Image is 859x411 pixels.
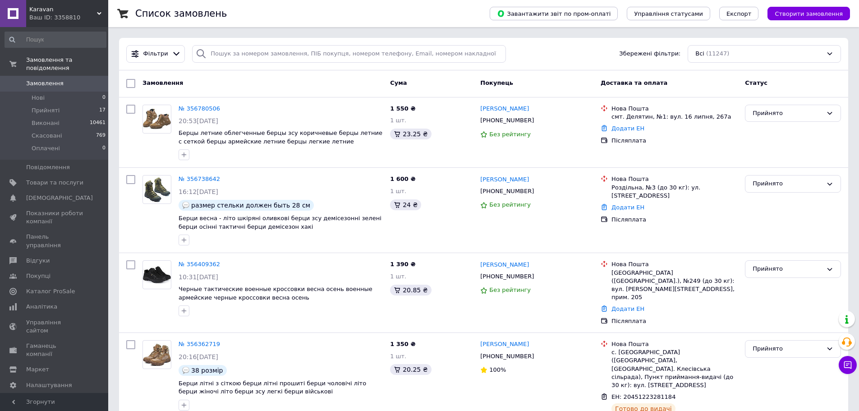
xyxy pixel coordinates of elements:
div: Післяплата [611,216,738,224]
a: Берци літні з сіткою берци літні прошиті берци чоловічі літо берци жіночі літо берци зсу легкі бе... [179,380,366,395]
span: Нові [32,94,45,102]
span: Karavan [29,5,97,14]
div: Післяплата [611,317,738,325]
a: Створити замовлення [758,10,850,17]
span: Каталог ProSale [26,287,75,296]
input: Пошук [5,32,106,48]
span: Замовлення [142,79,183,86]
span: 1 600 ₴ [390,175,415,182]
span: 100% [489,366,506,373]
span: Маркет [26,365,49,374]
div: 23.25 ₴ [390,129,431,139]
span: [DEMOGRAPHIC_DATA] [26,194,93,202]
span: 0 [102,94,106,102]
span: размер стельки должен быть 28 см [191,202,310,209]
div: Післяплата [611,137,738,145]
a: Берци весна - літо шкіряні оливкові берци зсу демісезонні зелені берци осінні тактичні берци демі... [179,215,381,230]
span: 1 шт. [390,273,406,280]
span: 17 [99,106,106,115]
a: № 356780506 [179,105,220,112]
span: 769 [96,132,106,140]
span: 1 шт. [390,353,406,360]
a: Додати ЕН [611,305,644,312]
div: [PHONE_NUMBER] [478,351,536,362]
span: Управління сайтом [26,319,83,335]
span: Статус [745,79,767,86]
div: с. [GEOGRAPHIC_DATA] ([GEOGRAPHIC_DATA], [GEOGRAPHIC_DATA]. Клесівська сільрада), Пункт приймання... [611,348,738,389]
span: Доставка та оплата [601,79,667,86]
a: № 356738642 [179,175,220,182]
span: Покупці [26,272,51,280]
a: Фото товару [142,105,171,134]
img: :speech_balloon: [182,202,189,209]
span: 1 550 ₴ [390,105,415,112]
span: Аналітика [26,303,57,311]
span: Показники роботи компанії [26,209,83,226]
a: Фото товару [142,260,171,289]
div: Прийнято [753,264,822,274]
h1: Список замовлень [135,8,227,19]
button: Завантажити звіт по пром-оплаті [490,7,618,20]
div: [PHONE_NUMBER] [478,271,536,282]
span: 38 розмір [191,367,223,374]
div: [PHONE_NUMBER] [478,185,536,197]
div: [PHONE_NUMBER] [478,115,536,126]
span: Скасовані [32,132,62,140]
span: 10461 [90,119,106,127]
span: Відгуки [26,257,50,265]
button: Експорт [719,7,759,20]
div: Нова Пошта [611,260,738,268]
a: № 356409362 [179,261,220,268]
div: Нова Пошта [611,175,738,183]
span: Виконані [32,119,60,127]
a: [PERSON_NAME] [480,340,529,349]
a: [PERSON_NAME] [480,105,529,113]
div: 20.85 ₴ [390,285,431,296]
span: 1 шт. [390,117,406,124]
span: 20:16[DATE] [179,353,218,360]
a: Додати ЕН [611,125,644,132]
div: Нова Пошта [611,340,738,348]
a: Черные тактические военные кроссовки весна осень военные армейские черные кроссовки весна осень [179,286,372,301]
span: Завантажити звіт по пром-оплаті [497,9,611,18]
img: Фото товару [143,177,171,203]
a: Додати ЕН [611,204,644,211]
a: Фото товару [142,340,171,369]
span: Фільтри [143,50,168,58]
span: Без рейтингу [489,286,531,293]
span: (11247) [706,50,730,57]
div: [GEOGRAPHIC_DATA] ([GEOGRAPHIC_DATA].), №249 (до 30 кг): вул. [PERSON_NAME][STREET_ADDRESS], прим... [611,269,738,302]
img: Фото товару [143,109,171,129]
span: Управління статусами [634,10,703,17]
span: 1 350 ₴ [390,341,415,347]
span: Гаманець компанії [26,342,83,358]
span: 20:53[DATE] [179,117,218,125]
span: 10:31[DATE] [179,273,218,281]
div: 20.25 ₴ [390,364,431,375]
span: Замовлення [26,79,64,88]
span: 1 шт. [390,188,406,194]
span: 0 [102,144,106,152]
span: Створити замовлення [775,10,843,17]
span: Налаштування [26,381,72,389]
img: Фото товару [143,343,171,366]
span: Всі [695,50,704,58]
a: [PERSON_NAME] [480,261,529,269]
input: Пошук за номером замовлення, ПІБ покупця, номером телефону, Email, номером накладної [192,45,506,63]
div: 24 ₴ [390,199,421,210]
div: Прийнято [753,179,822,189]
div: Ваш ID: 3358810 [29,14,108,22]
button: Створити замовлення [767,7,850,20]
a: № 356362719 [179,341,220,347]
a: [PERSON_NAME] [480,175,529,184]
span: Панель управління [26,233,83,249]
span: Покупець [480,79,513,86]
span: Прийняті [32,106,60,115]
span: Повідомлення [26,163,70,171]
span: Замовлення та повідомлення [26,56,108,72]
span: Оплачені [32,144,60,152]
span: Збережені фільтри: [619,50,680,58]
